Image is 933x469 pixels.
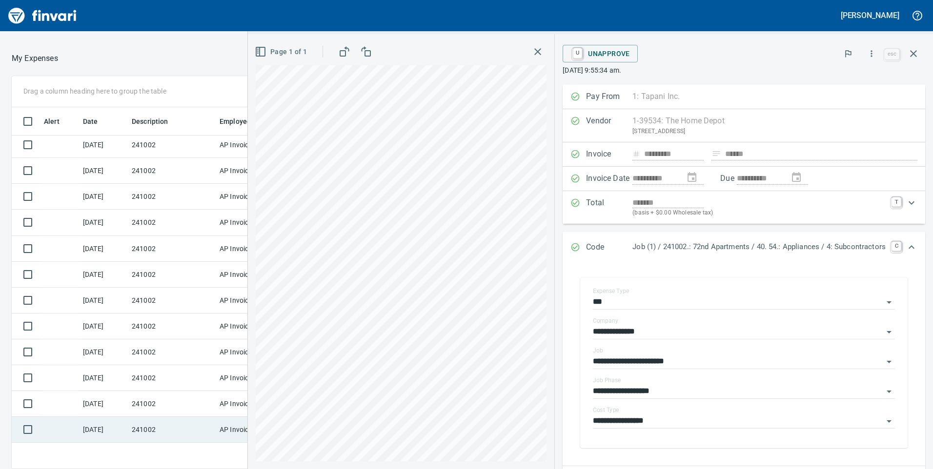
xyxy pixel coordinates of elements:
td: 241002 [128,262,216,288]
span: Employee [220,116,251,127]
img: Finvari [6,4,79,27]
span: Page 1 of 1 [257,46,307,58]
td: 241002 [128,313,216,339]
td: [DATE] [79,288,128,313]
label: Company [593,318,618,324]
nav: breadcrumb [12,53,58,64]
button: [PERSON_NAME] [838,8,902,23]
button: Open [882,414,896,428]
div: Expand [563,232,925,264]
button: Open [882,295,896,309]
td: [DATE] [79,365,128,391]
button: Open [882,355,896,369]
td: AP Invoices [216,262,289,288]
span: Description [132,116,168,127]
td: [DATE] [79,417,128,443]
td: [DATE] [79,132,128,158]
td: 241002 [128,391,216,417]
td: 241002 [128,339,216,365]
p: Drag a column heading here to group the table [23,86,166,96]
p: (basis + $0.00 Wholesale tax) [632,208,886,218]
span: Description [132,116,181,127]
td: 241002 [128,417,216,443]
td: [DATE] [79,313,128,339]
td: 241002 [128,132,216,158]
td: AP Invoices [216,236,289,262]
span: Alert [44,116,60,127]
p: Total [586,197,632,218]
a: C [892,241,901,251]
label: Expense Type [593,288,629,294]
td: 241002 [128,158,216,184]
td: [DATE] [79,158,128,184]
a: T [892,197,901,207]
td: 241002 [128,288,216,313]
span: Unapprove [570,45,630,62]
button: Open [882,385,896,398]
a: U [573,48,582,59]
td: AP Invoices [216,210,289,235]
td: [DATE] [79,339,128,365]
td: AP Invoices [216,339,289,365]
td: [DATE] [79,184,128,210]
td: [DATE] [79,262,128,288]
label: Job Phase [593,377,621,383]
label: Job [593,348,603,353]
p: Job (1) / 241002.: 72nd Apartments / 40. 54.: Appliances / 4: Subcontractors [632,241,886,253]
h5: [PERSON_NAME] [841,10,899,20]
td: AP Invoices [216,132,289,158]
p: Code [586,241,632,254]
a: esc [885,49,899,59]
td: 241002 [128,236,216,262]
p: My Expenses [12,53,58,64]
td: [DATE] [79,210,128,235]
td: AP Invoices [216,158,289,184]
td: [DATE] [79,391,128,417]
span: Close invoice [882,42,925,65]
td: AP Invoices [216,417,289,443]
div: Expand [563,191,925,224]
span: Date [83,116,98,127]
td: AP Invoices [216,313,289,339]
span: Employee [220,116,264,127]
p: [DATE] 9:55:34 am. [563,65,925,75]
td: 241002 [128,365,216,391]
td: 241002 [128,184,216,210]
button: Page 1 of 1 [253,43,311,61]
td: AP Invoices [216,365,289,391]
td: AP Invoices [216,391,289,417]
button: More [861,43,882,64]
button: UUnapprove [563,45,638,62]
span: Date [83,116,111,127]
button: Open [882,325,896,339]
button: Flag [837,43,859,64]
td: AP Invoices [216,184,289,210]
td: AP Invoices [216,288,289,313]
td: [DATE] [79,236,128,262]
td: 241002 [128,210,216,235]
span: Alert [44,116,72,127]
label: Cost Type [593,407,619,413]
